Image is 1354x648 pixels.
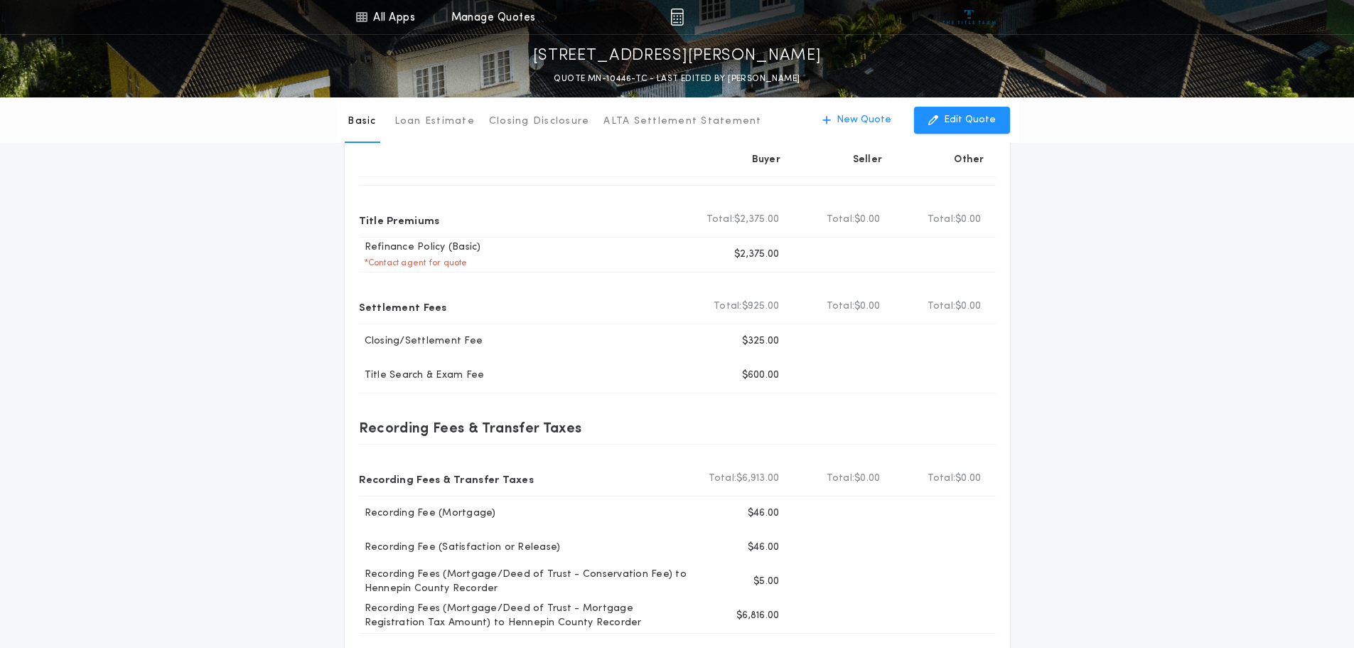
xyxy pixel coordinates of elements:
[942,10,996,24] img: vs-icon
[359,602,690,630] p: Recording Fees (Mortgage/Deed of Trust - Mortgage Registration Tax Amount) to Hennepin County Rec...
[554,72,800,86] p: QUOTE MN-10446-TC - LAST EDITED BY [PERSON_NAME]
[670,9,684,26] img: img
[853,153,883,167] p: Seller
[742,334,780,349] p: $325.00
[928,472,956,486] b: Total:
[359,467,534,490] p: Recording Fees & Transfer Taxes
[533,45,822,68] p: [STREET_ADDRESS][PERSON_NAME]
[394,115,475,129] p: Loan Estimate
[734,248,779,262] p: $2,375.00
[359,208,440,231] p: Title Premiums
[955,213,981,227] span: $0.00
[709,472,737,486] b: Total:
[827,299,855,314] b: Total:
[742,368,780,383] p: $600.00
[714,299,742,314] b: Total:
[489,115,590,129] p: Closing Disclosure
[734,213,779,227] span: $2,375.00
[954,153,984,167] p: Other
[736,472,779,486] span: $6,913.00
[359,568,690,596] p: Recording Fees (Mortgage/Deed of Trust - Conservation Fee) to Hennepin County Recorder
[359,257,468,269] p: * Contact agent for quote
[748,506,780,521] p: $46.00
[928,213,956,227] b: Total:
[955,299,981,314] span: $0.00
[837,113,891,127] p: New Quote
[359,334,483,349] p: Closing/Settlement Fee
[808,107,906,134] button: New Quote
[359,295,447,318] p: Settlement Fees
[748,541,780,555] p: $46.00
[914,107,1010,134] button: Edit Quote
[736,609,779,623] p: $6,816.00
[359,506,496,521] p: Recording Fee (Mortgage)
[359,541,561,555] p: Recording Fee (Satisfaction or Release)
[753,575,779,589] p: $5.00
[827,213,855,227] b: Total:
[854,299,880,314] span: $0.00
[944,113,996,127] p: Edit Quote
[955,472,981,486] span: $0.00
[742,299,780,314] span: $925.00
[928,299,956,314] b: Total:
[348,115,376,129] p: Basic
[854,472,880,486] span: $0.00
[359,368,485,383] p: Title Search & Exam Fee
[752,153,780,167] p: Buyer
[827,472,855,486] b: Total:
[603,115,761,129] p: ALTA Settlement Statement
[359,416,582,439] p: Recording Fees & Transfer Taxes
[854,213,880,227] span: $0.00
[359,240,481,255] p: Refinance Policy (Basic)
[706,213,735,227] b: Total:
